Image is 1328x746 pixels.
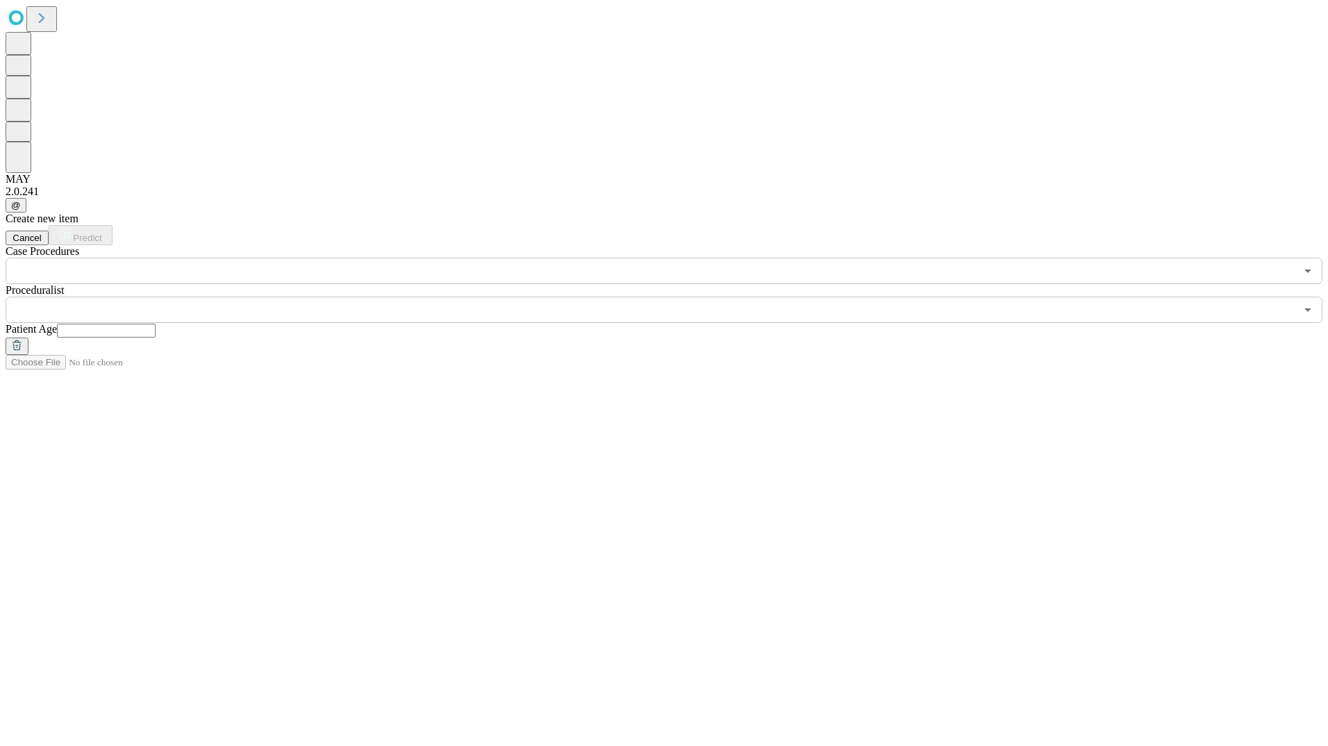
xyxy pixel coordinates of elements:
span: Cancel [13,233,42,243]
button: @ [6,198,26,213]
span: Scheduled Procedure [6,245,79,257]
button: Open [1298,261,1318,281]
button: Cancel [6,231,49,245]
button: Open [1298,300,1318,320]
span: Proceduralist [6,284,64,296]
button: Predict [49,225,113,245]
span: Patient Age [6,323,57,335]
div: MAY [6,173,1322,185]
span: @ [11,200,21,210]
span: Predict [73,233,101,243]
div: 2.0.241 [6,185,1322,198]
span: Create new item [6,213,78,224]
